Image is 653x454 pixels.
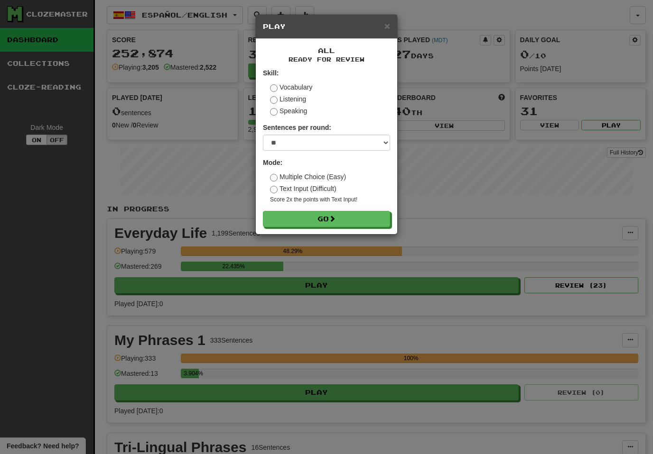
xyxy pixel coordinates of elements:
[270,184,336,193] label: Text Input (Difficult)
[384,21,390,31] button: Close
[384,20,390,31] span: ×
[270,106,307,116] label: Speaking
[270,82,312,92] label: Vocabulary
[263,211,390,227] button: Go
[263,159,282,166] strong: Mode:
[270,96,278,104] input: Listening
[270,174,278,182] input: Multiple Choice (Easy)
[270,186,278,193] input: Text Input (Difficult)
[270,172,346,182] label: Multiple Choice (Easy)
[270,94,306,104] label: Listening
[263,123,331,132] label: Sentences per round:
[270,196,390,204] small: Score 2x the points with Text Input !
[270,108,278,116] input: Speaking
[270,84,278,92] input: Vocabulary
[318,46,335,54] span: All
[263,55,390,64] small: Ready for Review
[263,22,390,31] h5: Play
[263,69,279,77] strong: Skill:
